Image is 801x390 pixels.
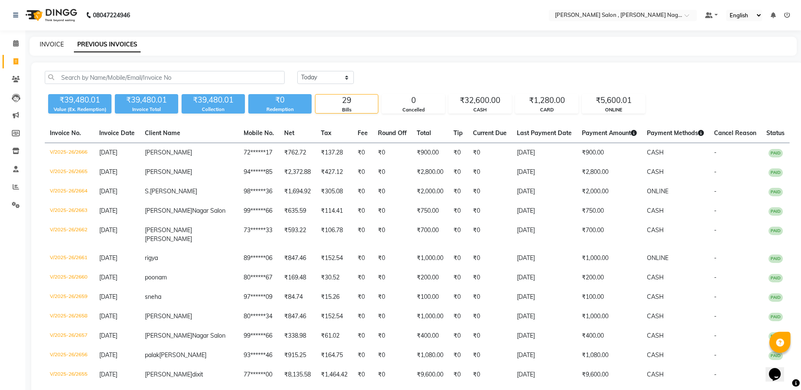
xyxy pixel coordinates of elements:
[714,351,717,359] span: -
[45,307,94,326] td: V/2025-26/2658
[714,371,717,378] span: -
[316,162,353,182] td: ₹427.12
[577,365,642,385] td: ₹9,600.00
[353,326,373,346] td: ₹0
[99,274,117,281] span: [DATE]
[512,182,577,201] td: [DATE]
[412,249,448,268] td: ₹1,000.00
[99,332,117,339] span: [DATE]
[577,143,642,163] td: ₹900.00
[714,149,717,156] span: -
[316,287,353,307] td: ₹15.26
[468,221,512,249] td: ₹0
[512,365,577,385] td: [DATE]
[182,106,245,113] div: Collection
[647,312,664,320] span: CASH
[316,365,353,385] td: ₹1,464.42
[373,365,412,385] td: ₹0
[512,287,577,307] td: [DATE]
[577,287,642,307] td: ₹100.00
[768,255,783,263] span: PAID
[412,182,448,201] td: ₹2,000.00
[412,162,448,182] td: ₹2,800.00
[382,95,445,106] div: 0
[768,149,783,157] span: PAID
[279,143,316,163] td: ₹762.72
[577,346,642,365] td: ₹1,080.00
[448,162,468,182] td: ₹0
[647,207,664,214] span: CASH
[516,95,578,106] div: ₹1,280.00
[45,143,94,163] td: V/2025-26/2666
[99,149,117,156] span: [DATE]
[714,332,717,339] span: -
[45,221,94,249] td: V/2025-26/2662
[468,346,512,365] td: ₹0
[766,356,793,382] iframe: chat widget
[512,162,577,182] td: [DATE]
[99,351,117,359] span: [DATE]
[468,287,512,307] td: ₹0
[373,268,412,287] td: ₹0
[145,129,180,137] span: Client Name
[647,168,664,176] span: CASH
[74,37,141,52] a: PREVIOUS INVOICES
[512,307,577,326] td: [DATE]
[99,129,135,137] span: Invoice Date
[145,293,161,301] span: sneha
[582,95,645,106] div: ₹5,600.01
[417,129,431,137] span: Total
[115,106,178,113] div: Invoice Total
[115,94,178,106] div: ₹39,480.01
[150,187,197,195] span: [PERSON_NAME]
[373,287,412,307] td: ₹0
[714,226,717,234] span: -
[647,274,664,281] span: CASH
[315,95,378,106] div: 29
[279,221,316,249] td: ₹593.22
[647,129,704,137] span: Payment Methods
[279,365,316,385] td: ₹8,135.58
[768,313,783,321] span: PAID
[192,207,225,214] span: Nagar Salon
[353,201,373,221] td: ₹0
[468,201,512,221] td: ₹0
[647,332,664,339] span: CASH
[382,106,445,114] div: Cancelled
[45,365,94,385] td: V/2025-26/2655
[468,143,512,163] td: ₹0
[582,106,645,114] div: ONLINE
[412,143,448,163] td: ₹900.00
[45,287,94,307] td: V/2025-26/2659
[145,168,192,176] span: [PERSON_NAME]
[45,162,94,182] td: V/2025-26/2665
[449,95,511,106] div: ₹32,600.00
[316,326,353,346] td: ₹61.02
[647,226,664,234] span: CASH
[279,326,316,346] td: ₹338.98
[99,226,117,234] span: [DATE]
[412,326,448,346] td: ₹400.00
[768,332,783,341] span: PAID
[145,187,150,195] span: S.
[353,182,373,201] td: ₹0
[516,106,578,114] div: CARD
[316,182,353,201] td: ₹305.08
[248,106,312,113] div: Redemption
[45,71,285,84] input: Search by Name/Mobile/Email/Invoice No
[448,326,468,346] td: ₹0
[577,268,642,287] td: ₹200.00
[412,287,448,307] td: ₹100.00
[145,226,192,234] span: [PERSON_NAME]
[468,182,512,201] td: ₹0
[99,187,117,195] span: [DATE]
[512,221,577,249] td: [DATE]
[279,346,316,365] td: ₹915.25
[45,326,94,346] td: V/2025-26/2657
[279,162,316,182] td: ₹2,372.88
[316,201,353,221] td: ₹114.41
[448,287,468,307] td: ₹0
[412,268,448,287] td: ₹200.00
[279,182,316,201] td: ₹1,694.92
[99,168,117,176] span: [DATE]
